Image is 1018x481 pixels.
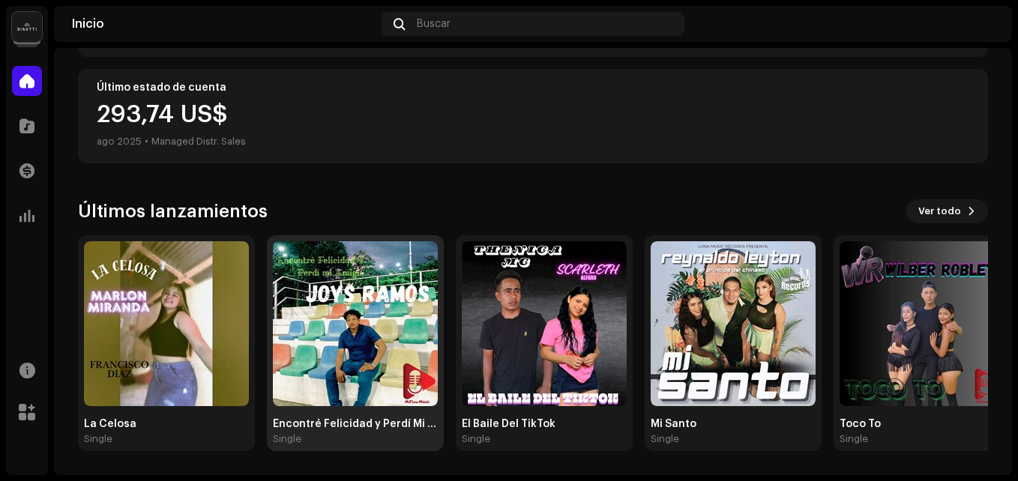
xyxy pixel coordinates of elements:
[273,241,438,406] img: 4fdefaa2-45f5-42c1-976b-6640749bc7da
[273,433,301,445] div: Single
[78,199,268,223] h3: Últimos lanzamientos
[417,18,451,30] span: Buscar
[84,418,249,430] div: La Celosa
[840,241,1005,406] img: b58d59e3-c10d-4f58-a9c1-6555ae6fd1c3
[651,241,816,406] img: a348a223-4f48-468c-b905-8d0330dbf269
[970,12,994,36] img: efeca760-f125-4769-b382-7fe9425873e5
[97,133,142,151] div: ago 2025
[462,241,627,406] img: e60f9f70-957a-417c-96eb-ea56153c87a4
[462,433,490,445] div: Single
[12,12,42,42] img: 02a7c2d3-3c89-4098-b12f-2ff2945c95ee
[145,133,148,151] div: •
[651,433,679,445] div: Single
[78,69,988,163] re-o-card-value: Último estado de cuenta
[651,418,816,430] div: Mi Santo
[906,199,988,223] button: Ver todo
[151,133,246,151] div: Managed Distr. Sales
[84,241,249,406] img: 0d185ade-e16b-4a3d-a714-73512d6fc496
[840,418,1005,430] div: Toco To
[84,433,112,445] div: Single
[72,18,376,30] div: Inicio
[918,196,961,226] span: Ver todo
[840,433,868,445] div: Single
[462,418,627,430] div: El Baile Del TikTok
[97,82,969,94] div: Último estado de cuenta
[273,418,438,430] div: Encontré Felicidad y Perdí Mi Amigo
